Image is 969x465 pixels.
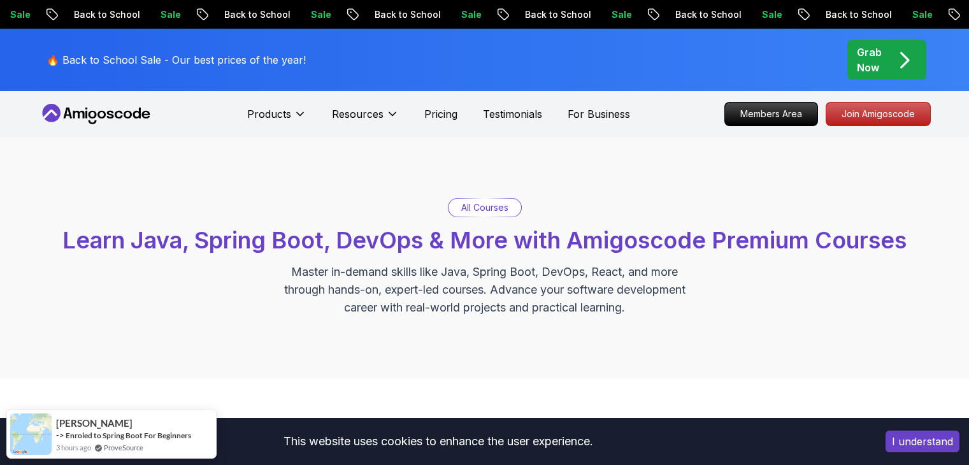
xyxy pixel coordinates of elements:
p: Sale [749,8,790,21]
p: 🔥 Back to School Sale - Our best prices of the year! [47,52,306,68]
span: 3 hours ago [56,442,91,453]
img: provesource social proof notification image [10,413,52,455]
div: This website uses cookies to enhance the user experience. [10,427,866,455]
button: Accept cookies [886,431,959,452]
a: Members Area [724,102,818,126]
a: Enroled to Spring Boot For Beginners [66,430,191,441]
button: Resources [332,106,399,132]
p: Sale [449,8,489,21]
p: Resources [332,106,384,122]
a: For Business [568,106,630,122]
p: Back to School [663,8,749,21]
p: Master in-demand skills like Java, Spring Boot, DevOps, React, and more through hands-on, expert-... [271,263,699,317]
p: Back to School [212,8,298,21]
p: Back to School [362,8,449,21]
p: Join Amigoscode [826,103,930,125]
span: [PERSON_NAME] [56,418,133,429]
a: Join Amigoscode [826,102,931,126]
p: All Courses [461,201,508,214]
p: Sale [599,8,640,21]
p: Back to School [512,8,599,21]
a: Testimonials [483,106,542,122]
span: -> [56,430,64,440]
p: Members Area [725,103,817,125]
p: Grab Now [857,45,882,75]
p: Sale [298,8,339,21]
p: Back to School [813,8,900,21]
p: Back to School [61,8,148,21]
a: ProveSource [104,442,143,453]
button: Products [247,106,306,132]
p: Sale [148,8,189,21]
a: Pricing [424,106,457,122]
p: Products [247,106,291,122]
p: Sale [900,8,940,21]
span: Learn Java, Spring Boot, DevOps & More with Amigoscode Premium Courses [62,226,907,254]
